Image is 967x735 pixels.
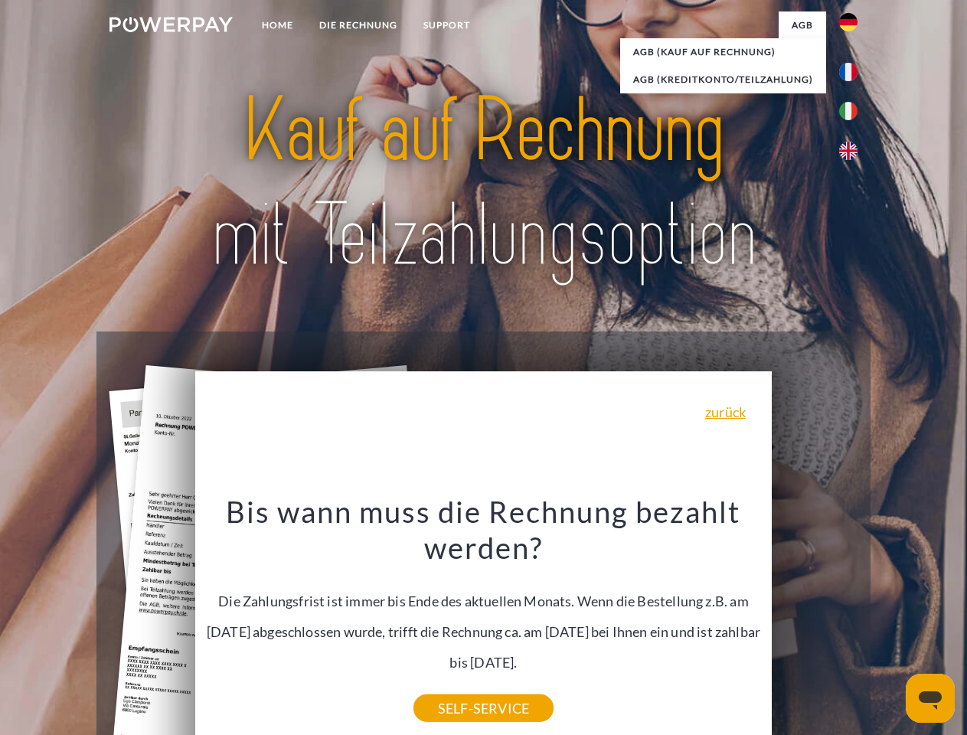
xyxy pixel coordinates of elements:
[705,405,746,419] a: zurück
[779,11,826,39] a: agb
[906,674,955,723] iframe: Button to launch messaging window
[204,493,763,708] div: Die Zahlungsfrist ist immer bis Ende des aktuellen Monats. Wenn die Bestellung z.B. am [DATE] abg...
[413,694,554,722] a: SELF-SERVICE
[146,73,821,293] img: title-powerpay_de.svg
[249,11,306,39] a: Home
[839,13,858,31] img: de
[839,142,858,160] img: en
[839,63,858,81] img: fr
[620,38,826,66] a: AGB (Kauf auf Rechnung)
[620,66,826,93] a: AGB (Kreditkonto/Teilzahlung)
[204,493,763,567] h3: Bis wann muss die Rechnung bezahlt werden?
[410,11,483,39] a: SUPPORT
[306,11,410,39] a: DIE RECHNUNG
[839,102,858,120] img: it
[109,17,233,32] img: logo-powerpay-white.svg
